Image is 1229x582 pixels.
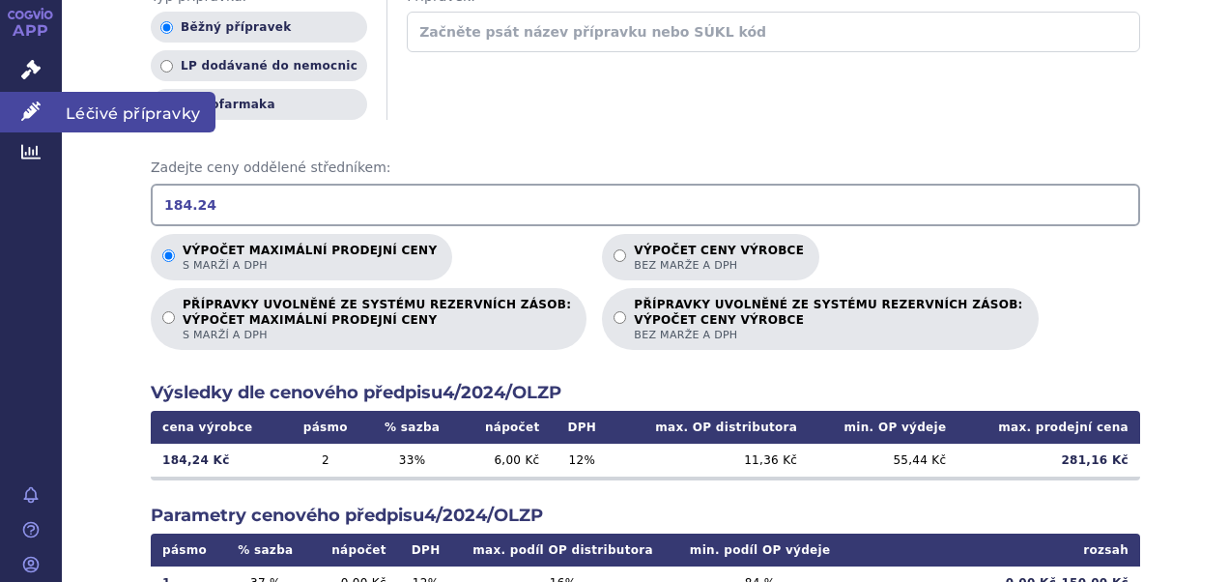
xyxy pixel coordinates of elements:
p: Výpočet maximální prodejní ceny [183,244,437,273]
label: LP dodávané do nemocnic [151,50,367,81]
th: % sazba [365,411,458,444]
th: DPH [398,534,454,567]
span: Zadejte ceny oddělené středníkem: [151,159,1140,178]
span: s marží a DPH [183,328,571,342]
span: bez marže a DPH [634,258,804,273]
label: Radiofarmaka [151,89,367,120]
input: PŘÍPRAVKY UVOLNĚNÉ ZE SYSTÉMU REZERVNÍCH ZÁSOB:VÝPOČET MAXIMÁLNÍ PRODEJNÍ CENYs marží a DPH [162,311,175,324]
input: Běžný přípravek [160,21,173,34]
th: pásmo [151,534,223,567]
p: PŘÍPRAVKY UVOLNĚNÉ ZE SYSTÉMU REZERVNÍCH ZÁSOB: [634,298,1022,342]
input: Výpočet ceny výrobcebez marže a DPH [614,249,626,262]
th: nápočet [459,411,552,444]
h2: Výsledky dle cenového předpisu 4/2024/OLZP [151,381,1140,405]
td: 11,36 Kč [613,444,809,477]
th: rozsah [848,534,1140,567]
th: DPH [552,411,614,444]
label: Běžný přípravek [151,12,367,43]
strong: VÝPOČET CENY VÝROBCE [634,312,1022,328]
td: 33 % [365,444,458,477]
span: s marží a DPH [183,258,437,273]
p: PŘÍPRAVKY UVOLNĚNÉ ZE SYSTÉMU REZERVNÍCH ZÁSOB: [183,298,571,342]
th: min. OP výdeje [809,411,957,444]
span: Léčivé přípravky [62,92,215,132]
input: LP dodávané do nemocnic [160,60,173,73]
td: 55,44 Kč [809,444,957,477]
input: Výpočet maximální prodejní cenys marží a DPH [162,249,175,262]
td: 12 % [552,444,614,477]
td: 6,00 Kč [459,444,552,477]
td: 2 [285,444,365,477]
p: Výpočet ceny výrobce [634,244,804,273]
input: Zadejte ceny oddělené středníkem [151,184,1140,226]
th: nápočet [307,534,397,567]
th: % sazba [223,534,307,567]
strong: VÝPOČET MAXIMÁLNÍ PRODEJNÍ CENY [183,312,571,328]
input: PŘÍPRAVKY UVOLNĚNÉ ZE SYSTÉMU REZERVNÍCH ZÁSOB:VÝPOČET CENY VÝROBCEbez marže a DPH [614,311,626,324]
th: min. podíl OP výdeje [672,534,848,567]
td: 184,24 Kč [151,444,285,477]
th: max. podíl OP distributora [453,534,672,567]
td: 281,16 Kč [957,444,1140,477]
th: cena výrobce [151,411,285,444]
span: bez marže a DPH [634,328,1022,342]
input: Začněte psát název přípravku nebo SÚKL kód [407,12,1140,52]
th: pásmo [285,411,365,444]
th: max. OP distributora [613,411,809,444]
h2: Parametry cenového předpisu 4/2024/OLZP [151,504,1140,528]
th: max. prodejní cena [957,411,1140,444]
